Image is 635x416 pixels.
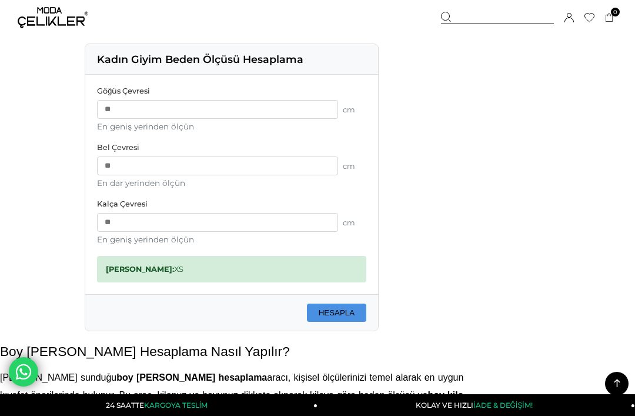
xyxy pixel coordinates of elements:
a: 0 [605,14,614,22]
span: cm [343,162,366,171]
div: XS [97,256,366,282]
b: boy [PERSON_NAME] hesaplama [116,372,267,382]
span: KARGOYA TESLİM [144,401,208,410]
div: En geniş yerinden ölçün [97,235,366,244]
span: İADE & DEĞİŞİM! [473,401,532,410]
div: Kadın Giyim Beden Ölçüsü Hesaplama [85,44,378,75]
div: En dar yerinden ölçün [97,178,366,188]
label: Bel Çevresi [97,143,366,152]
button: HESAPLA [307,304,367,322]
img: logo [18,7,88,28]
strong: [PERSON_NAME]: [106,265,174,274]
span: cm [343,105,366,114]
div: En geniş yerinden ölçün [97,122,366,131]
label: Kalça Çevresi [97,199,366,208]
a: KOLAY VE HIZLIİADE & DEĞİŞİM! [317,394,635,416]
label: Göğüs Çevresi [97,86,366,95]
span: 0 [611,8,620,16]
span: cm [343,218,366,227]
